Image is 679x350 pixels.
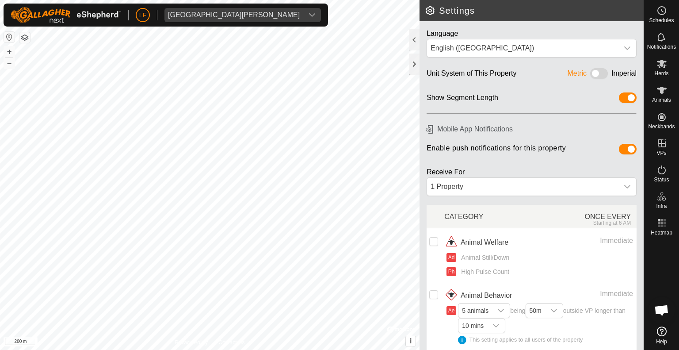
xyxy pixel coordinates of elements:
[554,288,633,299] div: Immediate
[458,336,633,344] div: This setting applies to all users of the property
[4,58,15,69] button: –
[649,18,674,23] span: Schedules
[406,336,416,346] button: i
[458,253,509,262] span: Animal Still/Down
[427,28,637,39] div: Language
[446,267,456,276] button: Ph
[652,97,671,103] span: Animals
[461,290,512,301] span: Animal Behavior
[647,44,676,50] span: Notifications
[568,68,587,82] div: Metric
[618,39,636,57] div: dropdown trigger
[644,323,679,348] a: Help
[541,207,637,226] div: ONCE EVERY
[654,71,668,76] span: Herds
[458,267,509,277] span: High Pulse Count
[656,339,667,344] span: Help
[541,220,631,226] div: Starting at 6 AM
[648,124,675,129] span: Neckbands
[526,304,545,318] span: 50m
[427,92,498,106] div: Show Segment Length
[427,178,618,196] div: 1 Property
[139,11,146,20] span: LF
[656,150,666,156] span: VPs
[554,235,633,246] div: Immediate
[427,68,516,82] div: Unit System of This Property
[461,237,508,248] span: Animal Welfare
[545,304,563,318] div: dropdown trigger
[458,319,487,333] span: 10 mins
[487,319,505,333] div: dropdown trigger
[648,297,675,323] div: Open chat
[654,177,669,182] span: Status
[168,12,300,19] div: [GEOGRAPHIC_DATA][PERSON_NAME]
[164,8,303,22] span: East Wendland
[458,307,633,344] span: being outside VP longer than
[4,32,15,42] button: Reset Map
[175,338,208,346] a: Privacy Policy
[218,338,244,346] a: Contact Us
[431,43,615,54] div: English ([GEOGRAPHIC_DATA])
[492,304,510,318] div: dropdown trigger
[458,304,492,318] span: 5 animals
[446,306,456,315] button: Ae
[19,32,30,43] button: Map Layers
[444,235,458,250] img: animal welfare icon
[425,5,644,16] h2: Settings
[4,46,15,57] button: +
[446,253,456,262] button: Ad
[303,8,321,22] div: dropdown trigger
[611,68,637,82] div: Imperial
[651,230,672,235] span: Heatmap
[11,7,121,23] img: Gallagher Logo
[427,144,566,158] span: Enable push notifications for this property
[427,168,465,176] label: Receive For
[656,204,667,209] span: Infra
[444,288,458,303] img: animal behavior icon
[444,207,540,226] div: CATEGORY
[423,121,640,137] h6: Mobile App Notifications
[410,337,412,345] span: i
[427,39,618,57] span: English (US)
